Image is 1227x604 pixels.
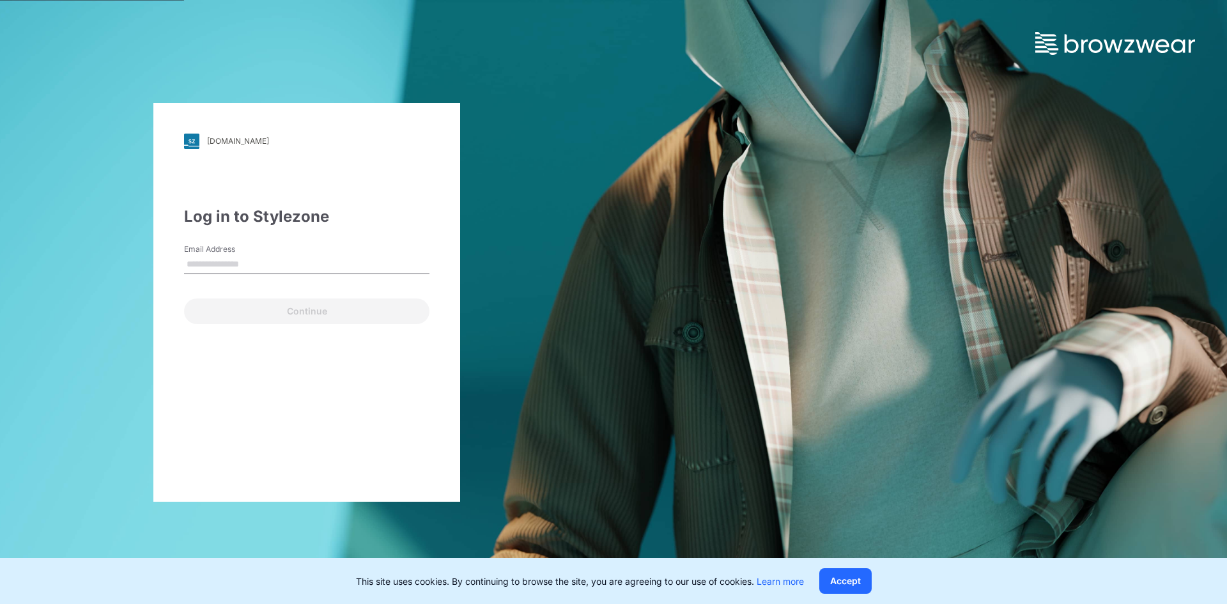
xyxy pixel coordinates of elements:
img: svg+xml;base64,PHN2ZyB3aWR0aD0iMjgiIGhlaWdodD0iMjgiIHZpZXdCb3g9IjAgMCAyOCAyOCIgZmlsbD0ibm9uZSIgeG... [184,134,199,149]
label: Email Address [184,244,274,255]
a: [DOMAIN_NAME] [184,134,429,149]
img: browzwear-logo.73288ffb.svg [1035,32,1195,55]
div: Log in to Stylezone [184,205,429,228]
button: Accept [819,568,872,594]
div: [DOMAIN_NAME] [207,136,269,146]
p: This site uses cookies. By continuing to browse the site, you are agreeing to our use of cookies. [356,575,804,588]
a: Learn more [757,576,804,587]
